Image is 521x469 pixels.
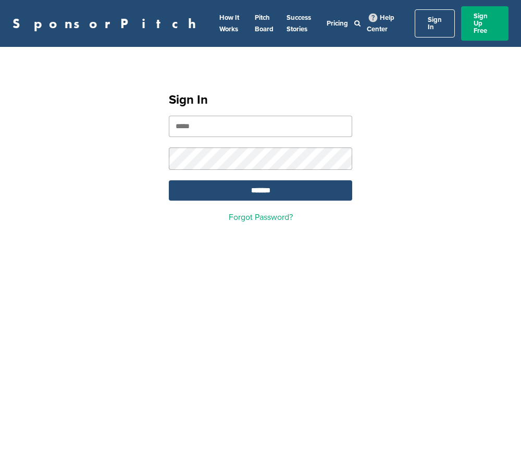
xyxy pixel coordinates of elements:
a: Pricing [327,19,348,28]
a: SponsorPitch [13,17,203,30]
a: How It Works [219,14,239,33]
a: Success Stories [287,14,311,33]
a: Sign Up Free [461,6,508,41]
a: Forgot Password? [229,212,293,223]
a: Sign In [415,9,455,38]
a: Help Center [367,11,394,35]
h1: Sign In [169,91,352,109]
a: Pitch Board [255,14,274,33]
